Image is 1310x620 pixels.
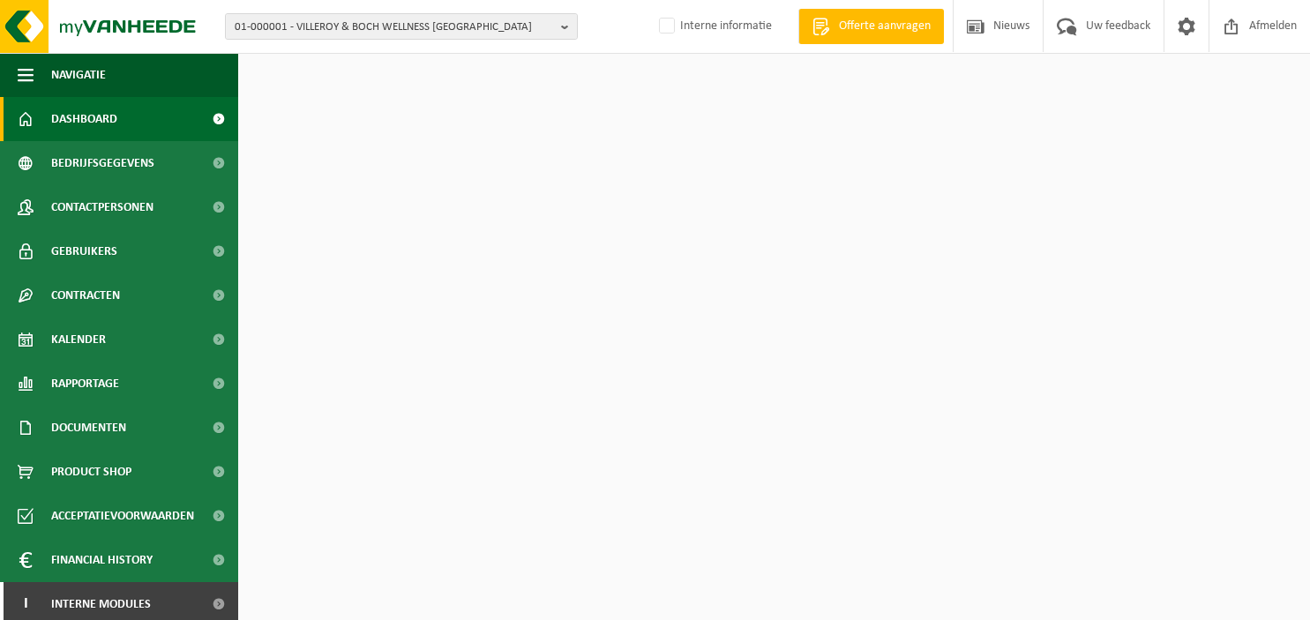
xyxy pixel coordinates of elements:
span: Contactpersonen [51,185,153,229]
span: Financial History [51,538,153,582]
span: Offerte aanvragen [835,18,935,35]
span: Rapportage [51,362,119,406]
span: Contracten [51,273,120,317]
span: Dashboard [51,97,117,141]
span: Kalender [51,317,106,362]
span: 01-000001 - VILLEROY & BOCH WELLNESS [GEOGRAPHIC_DATA] [235,14,554,41]
label: Interne informatie [655,13,772,40]
span: Navigatie [51,53,106,97]
span: Bedrijfsgegevens [51,141,154,185]
span: Gebruikers [51,229,117,273]
a: Offerte aanvragen [798,9,944,44]
span: Acceptatievoorwaarden [51,494,194,538]
button: 01-000001 - VILLEROY & BOCH WELLNESS [GEOGRAPHIC_DATA] [225,13,578,40]
span: Product Shop [51,450,131,494]
span: Documenten [51,406,126,450]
